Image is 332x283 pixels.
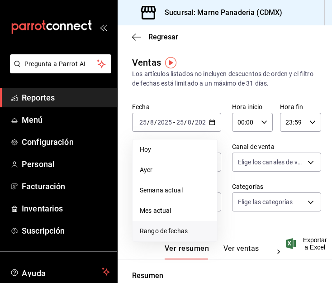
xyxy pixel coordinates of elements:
button: Exportar a Excel [288,236,327,251]
span: Ayuda [22,266,98,277]
label: Hora inicio [232,104,273,110]
input: -- [176,119,184,126]
p: Resumen [132,270,318,281]
input: -- [150,119,154,126]
button: Regresar [132,33,178,41]
input: ---- [157,119,172,126]
label: Hora fin [280,104,321,110]
span: Elige los canales de venta [238,158,304,167]
input: ---- [194,119,210,126]
span: Hoy [140,145,210,154]
img: Tooltip marker [165,57,176,68]
span: Personal [22,158,110,170]
span: Rango de fechas [140,226,210,236]
span: Pregunta a Parrot AI [24,59,97,69]
span: / [184,119,187,126]
span: Suscripción [22,225,110,237]
div: Los artículos listados no incluyen descuentos de orden y el filtro de fechas está limitado a un m... [132,69,318,88]
label: Canal de venta [232,144,321,150]
label: Categorías [232,183,321,190]
input: -- [187,119,192,126]
span: Menú [22,114,110,126]
button: Ver resumen [165,244,209,259]
span: / [147,119,150,126]
span: / [154,119,157,126]
input: -- [139,119,147,126]
span: / [192,119,194,126]
label: Fecha [132,104,221,110]
span: Inventarios [22,202,110,215]
span: Ayer [140,165,210,175]
span: Reportes [22,91,110,104]
span: Mes actual [140,206,210,216]
div: navigation tabs [165,244,270,259]
span: Semana actual [140,186,210,195]
span: Elige las categorías [238,197,293,206]
span: - [173,119,175,126]
div: Ventas [132,56,161,69]
span: Facturación [22,180,110,192]
h3: Sucursal: Marne Panaderia (CDMX) [157,7,282,18]
a: Pregunta a Parrot AI [6,66,111,75]
button: open_drawer_menu [100,24,107,31]
span: Configuración [22,136,110,148]
button: Ver ventas [223,244,259,259]
span: Regresar [148,33,178,41]
button: Pregunta a Parrot AI [10,54,111,73]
